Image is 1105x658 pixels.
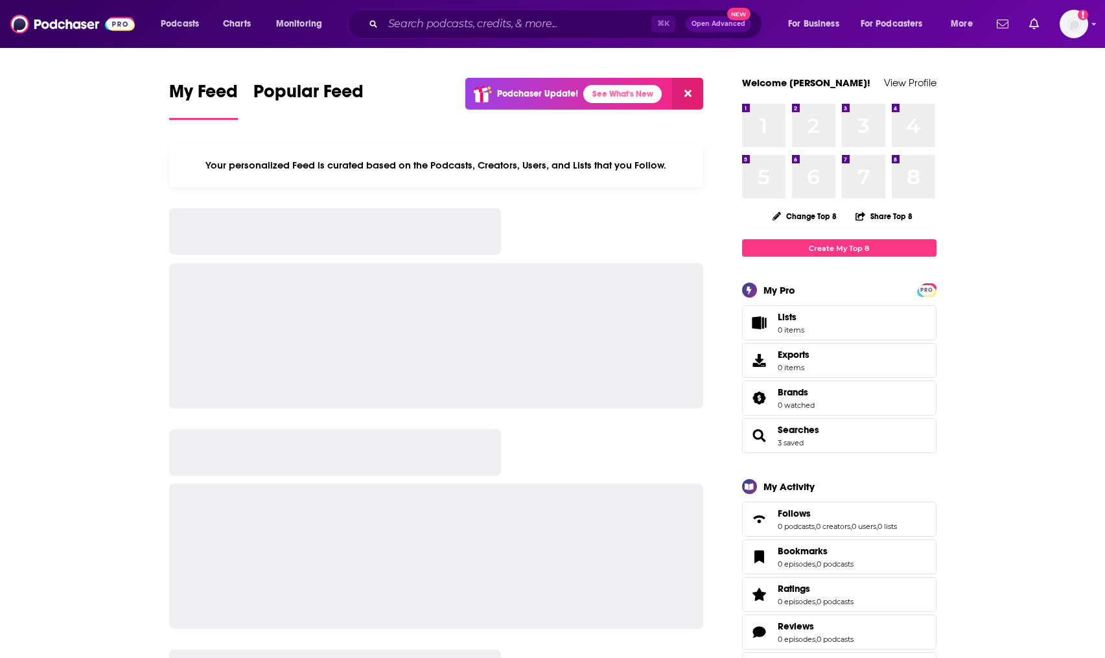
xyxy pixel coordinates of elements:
[876,522,878,531] span: ,
[884,76,936,89] a: View Profile
[778,349,809,360] span: Exports
[778,620,814,632] span: Reviews
[742,539,936,574] span: Bookmarks
[169,143,704,187] div: Your personalized Feed is curated based on the Podcasts, Creators, Users, and Lists that you Follow.
[742,615,936,650] span: Reviews
[778,438,804,447] a: 3 saved
[360,9,774,39] div: Search podcasts, credits, & more...
[253,80,364,110] span: Popular Feed
[778,311,797,323] span: Lists
[778,559,815,569] a: 0 episodes
[778,325,804,335] span: 0 items
[855,204,913,229] button: Share Top 8
[747,548,773,566] a: Bookmarks
[742,502,936,537] span: Follows
[778,386,815,398] a: Brands
[742,418,936,453] span: Searches
[742,76,870,89] a: Welcome [PERSON_NAME]!
[919,285,935,294] a: PRO
[747,351,773,370] span: Exports
[1078,10,1088,20] svg: Add a profile image
[778,424,819,436] a: Searches
[815,522,816,531] span: ,
[815,635,817,644] span: ,
[161,15,199,33] span: Podcasts
[747,389,773,407] a: Brands
[992,13,1014,35] a: Show notifications dropdown
[215,14,259,34] a: Charts
[742,239,936,257] a: Create My Top 8
[253,80,364,120] a: Popular Feed
[951,15,973,33] span: More
[686,16,751,32] button: Open AdvancedNew
[852,14,942,34] button: open menu
[778,583,854,594] a: Ratings
[861,15,923,33] span: For Podcasters
[778,545,854,557] a: Bookmarks
[747,585,773,604] a: Ratings
[778,386,808,398] span: Brands
[763,284,795,296] div: My Pro
[817,635,854,644] a: 0 podcasts
[1024,13,1044,35] a: Show notifications dropdown
[747,314,773,332] span: Lists
[1060,10,1088,38] span: Logged in as LaurenOlvera101
[778,522,815,531] a: 0 podcasts
[763,480,815,493] div: My Activity
[747,623,773,641] a: Reviews
[692,21,745,27] span: Open Advanced
[1060,10,1088,38] img: User Profile
[276,15,322,33] span: Monitoring
[765,208,845,224] button: Change Top 8
[727,8,750,20] span: New
[169,80,238,110] span: My Feed
[778,401,815,410] a: 0 watched
[778,597,815,606] a: 0 episodes
[778,363,809,372] span: 0 items
[583,85,662,103] a: See What's New
[267,14,339,34] button: open menu
[852,522,876,531] a: 0 users
[169,80,238,120] a: My Feed
[383,14,651,34] input: Search podcasts, credits, & more...
[497,88,578,99] p: Podchaser Update!
[919,285,935,295] span: PRO
[747,510,773,528] a: Follows
[742,577,936,612] span: Ratings
[152,14,216,34] button: open menu
[223,15,251,33] span: Charts
[778,635,815,644] a: 0 episodes
[742,305,936,340] a: Lists
[815,597,817,606] span: ,
[778,583,810,594] span: Ratings
[817,559,854,569] a: 0 podcasts
[779,14,855,34] button: open menu
[747,427,773,445] a: Searches
[778,508,897,519] a: Follows
[1060,10,1088,38] button: Show profile menu
[778,311,804,323] span: Lists
[778,620,854,632] a: Reviews
[816,522,850,531] a: 0 creators
[788,15,839,33] span: For Business
[878,522,897,531] a: 0 lists
[942,14,989,34] button: open menu
[815,559,817,569] span: ,
[817,597,854,606] a: 0 podcasts
[778,508,811,519] span: Follows
[850,522,852,531] span: ,
[651,16,675,32] span: ⌘ K
[778,545,828,557] span: Bookmarks
[742,343,936,378] a: Exports
[10,12,135,36] img: Podchaser - Follow, Share and Rate Podcasts
[742,381,936,416] span: Brands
